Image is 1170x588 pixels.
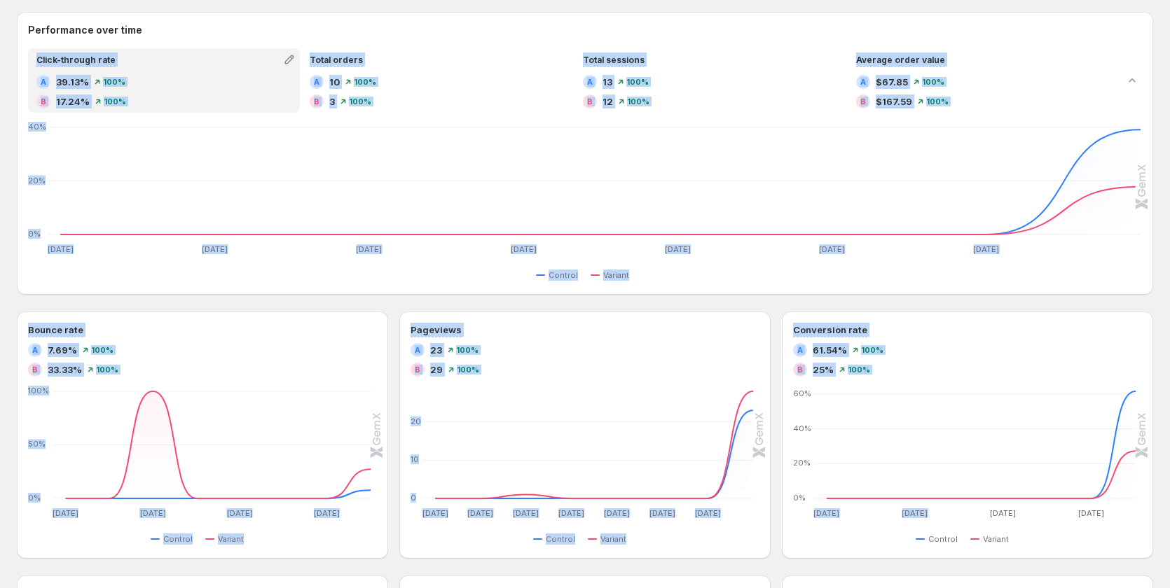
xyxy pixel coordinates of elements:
[797,346,803,354] h2: A
[604,508,630,518] text: [DATE]
[456,346,479,354] span: 100%
[218,533,244,545] span: Variant
[91,346,113,354] span: 100%
[140,508,166,518] text: [DATE]
[813,343,847,357] span: 61.54%
[603,94,613,108] span: 12
[603,269,629,281] span: Variant
[356,244,382,254] text: [DATE]
[314,97,319,106] h2: B
[983,533,1009,545] span: Variant
[970,531,1014,547] button: Variant
[103,78,125,86] span: 100%
[411,493,416,503] text: 0
[856,55,945,65] span: Average order value
[411,323,462,337] h3: Pageviews
[536,267,584,283] button: Control
[329,75,340,89] span: 10
[603,75,612,89] span: 13
[163,533,193,545] span: Control
[56,75,89,89] span: 39.13%
[819,244,845,254] text: [DATE]
[695,508,721,518] text: [DATE]
[588,531,632,547] button: Variant
[513,508,539,518] text: [DATE]
[860,97,866,106] h2: B
[28,122,46,132] text: 40%
[314,78,319,86] h2: A
[56,94,90,108] span: 17.24%
[415,346,420,354] h2: A
[916,531,963,547] button: Control
[583,55,645,65] span: Total sessions
[28,440,46,449] text: 50%
[96,365,118,374] span: 100%
[626,78,649,86] span: 100%
[876,94,912,108] span: $167.59
[922,78,944,86] span: 100%
[600,533,626,545] span: Variant
[28,229,41,239] text: 0%
[558,508,584,518] text: [DATE]
[53,508,78,518] text: [DATE]
[28,493,41,503] text: 0%
[32,346,38,354] h2: A
[227,508,253,518] text: [DATE]
[860,78,866,86] h2: A
[151,531,198,547] button: Control
[793,493,806,503] text: 0%
[48,244,74,254] text: [DATE]
[329,94,335,108] span: 3
[41,78,46,86] h2: A
[32,365,38,374] h2: B
[315,508,340,518] text: [DATE]
[928,533,958,545] span: Control
[926,97,949,106] span: 100%
[411,416,421,426] text: 20
[430,363,443,377] span: 29
[546,533,575,545] span: Control
[1079,508,1105,518] text: [DATE]
[587,78,593,86] h2: A
[205,531,249,547] button: Variant
[813,508,839,518] text: [DATE]
[202,244,228,254] text: [DATE]
[813,363,834,377] span: 25%
[310,55,363,65] span: Total orders
[411,454,419,464] text: 10
[28,176,46,185] text: 20%
[902,508,928,518] text: [DATE]
[591,267,635,283] button: Variant
[36,55,116,65] span: Click-through rate
[973,244,999,254] text: [DATE]
[848,365,870,374] span: 100%
[793,423,811,433] text: 40%
[48,343,77,357] span: 7.69%
[793,458,811,468] text: 20%
[549,269,578,281] span: Control
[422,508,448,518] text: [DATE]
[28,23,1142,37] h2: Performance over time
[665,244,691,254] text: [DATE]
[28,386,49,395] text: 100%
[587,97,593,106] h2: B
[28,323,83,337] h3: Bounce rate
[1122,71,1142,90] button: Collapse chart
[649,508,675,518] text: [DATE]
[41,97,46,106] h2: B
[627,97,649,106] span: 100%
[793,323,867,337] h3: Conversion rate
[793,388,811,398] text: 60%
[48,363,82,377] span: 33.33%
[991,508,1017,518] text: [DATE]
[104,97,126,106] span: 100%
[354,78,376,86] span: 100%
[468,508,494,518] text: [DATE]
[349,97,371,106] span: 100%
[415,365,420,374] h2: B
[511,244,537,254] text: [DATE]
[430,343,442,357] span: 23
[797,365,803,374] h2: B
[457,365,479,374] span: 100%
[876,75,908,89] span: $67.85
